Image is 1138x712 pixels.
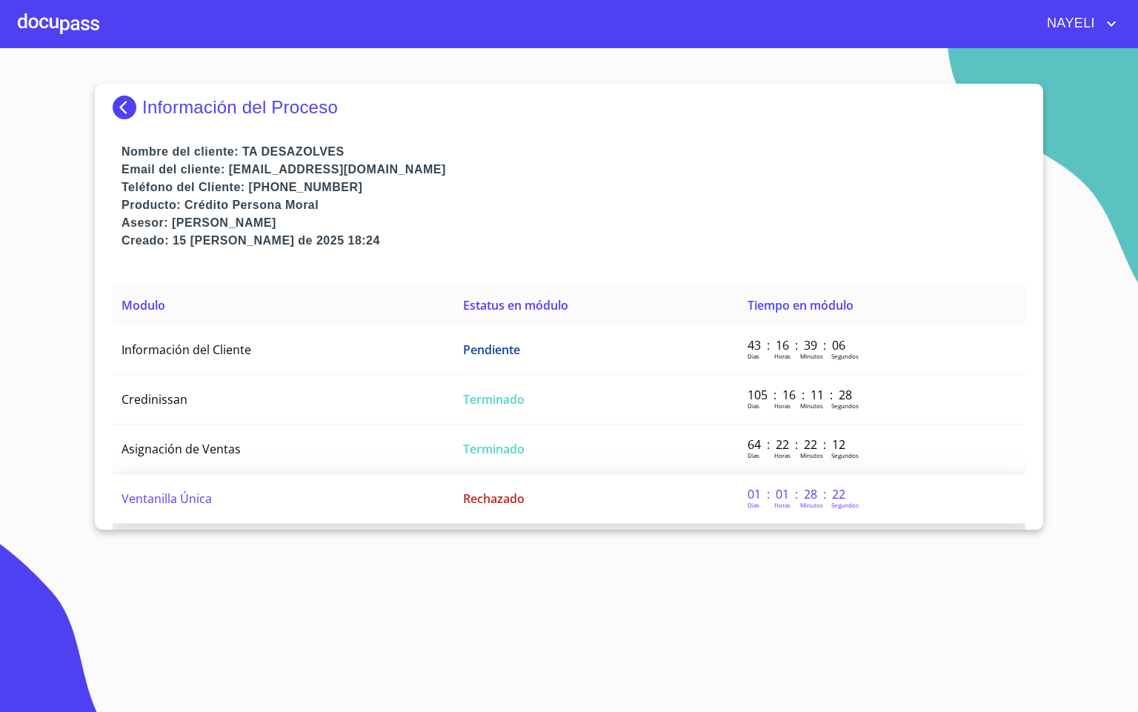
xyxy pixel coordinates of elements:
p: Minutos [800,402,823,410]
p: Dias [748,451,759,459]
p: Teléfono del Cliente: [PHONE_NUMBER] [122,179,1025,196]
p: 64 : 22 : 22 : 12 [748,436,848,453]
p: Minutos [800,501,823,509]
p: Nombre del cliente: TA DESAZOLVES [122,143,1025,161]
span: Información del Cliente [122,342,251,358]
span: NAYELI [1036,12,1102,36]
p: Segundos [831,501,859,509]
p: Segundos [831,451,859,459]
p: 01 : 01 : 28 : 22 [748,486,848,502]
p: Información del Proceso [142,97,338,118]
p: Dias [748,352,759,360]
span: Estatus en módulo [463,297,568,313]
span: Terminado [463,391,525,407]
p: Segundos [831,402,859,410]
p: Horas [774,501,791,509]
p: 43 : 16 : 39 : 06 [748,337,848,353]
div: Información del Proceso [113,96,1025,119]
p: Email del cliente: [EMAIL_ADDRESS][DOMAIN_NAME] [122,161,1025,179]
p: Segundos [831,352,859,360]
p: 105 : 16 : 11 : 28 [748,387,848,403]
span: Rechazado [463,490,525,507]
span: Pendiente [463,342,520,358]
span: Terminado [463,441,525,457]
p: Producto: Crédito Persona Moral [122,196,1025,214]
p: Dias [748,501,759,509]
span: Tiempo en módulo [748,297,853,313]
p: Minutos [800,451,823,459]
p: Minutos [800,352,823,360]
span: Credinissan [122,391,187,407]
button: account of current user [1036,12,1120,36]
p: Horas [774,352,791,360]
p: Horas [774,451,791,459]
p: Dias [748,402,759,410]
span: Asignación de Ventas [122,441,241,457]
p: Asesor: [PERSON_NAME] [122,214,1025,232]
img: Docupass spot blue [113,96,142,119]
p: Creado: 15 [PERSON_NAME] de 2025 18:24 [122,232,1025,250]
span: Ventanilla Única [122,490,212,507]
span: Modulo [122,297,165,313]
p: Horas [774,402,791,410]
